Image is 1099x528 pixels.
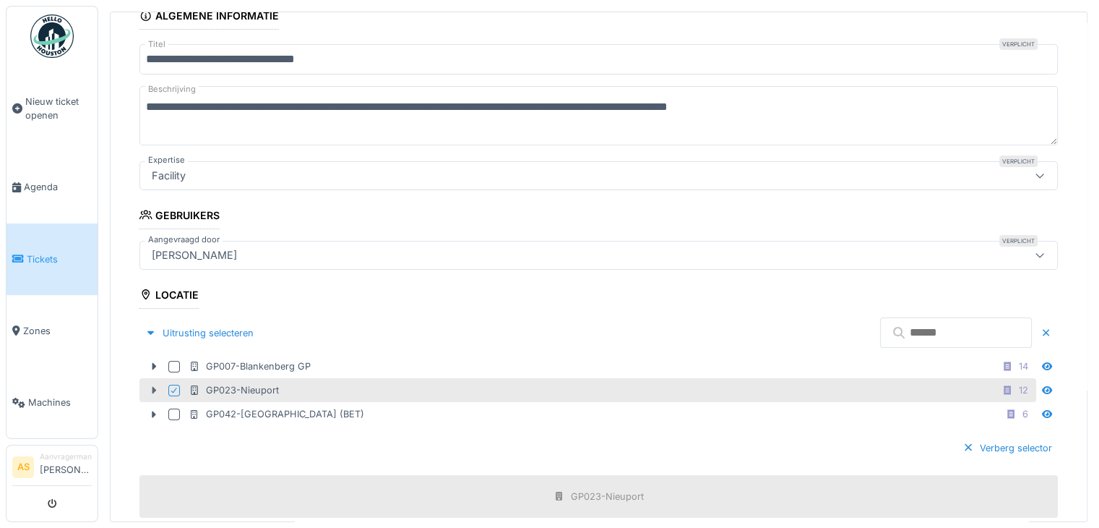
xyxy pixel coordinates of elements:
[145,80,199,98] label: Beschrijving
[23,324,92,338] span: Zones
[139,5,279,30] div: Algemene informatie
[40,451,92,482] li: [PERSON_NAME]
[30,14,74,58] img: Badge_color-CXgf-gQk.svg
[571,490,644,503] div: GP023-Nieuport
[7,223,98,295] a: Tickets
[139,323,259,343] div: Uitrusting selecteren
[146,247,243,263] div: [PERSON_NAME]
[957,438,1058,458] div: Verberg selector
[25,95,92,122] span: Nieuw ticket openen
[189,407,364,421] div: GP042-[GEOGRAPHIC_DATA] (BET)
[28,396,92,409] span: Machines
[145,38,168,51] label: Titel
[999,235,1038,247] div: Verplicht
[27,252,92,266] span: Tickets
[24,180,92,194] span: Agenda
[999,38,1038,50] div: Verplicht
[139,205,220,229] div: Gebruikers
[12,451,92,486] a: AS Aanvragermanager[PERSON_NAME]
[189,359,311,373] div: GP007-Blankenberg GP
[1019,359,1028,373] div: 14
[189,383,279,397] div: GP023-Nieuport
[7,151,98,223] a: Agenda
[40,451,92,462] div: Aanvragermanager
[139,284,199,309] div: Locatie
[999,156,1038,167] div: Verplicht
[1022,407,1028,421] div: 6
[7,367,98,438] a: Machines
[145,154,188,166] label: Expertise
[7,66,98,151] a: Nieuw ticket openen
[12,456,34,478] li: AS
[1019,383,1028,397] div: 12
[145,234,223,246] label: Aangevraagd door
[7,295,98,367] a: Zones
[146,168,191,184] div: Facility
